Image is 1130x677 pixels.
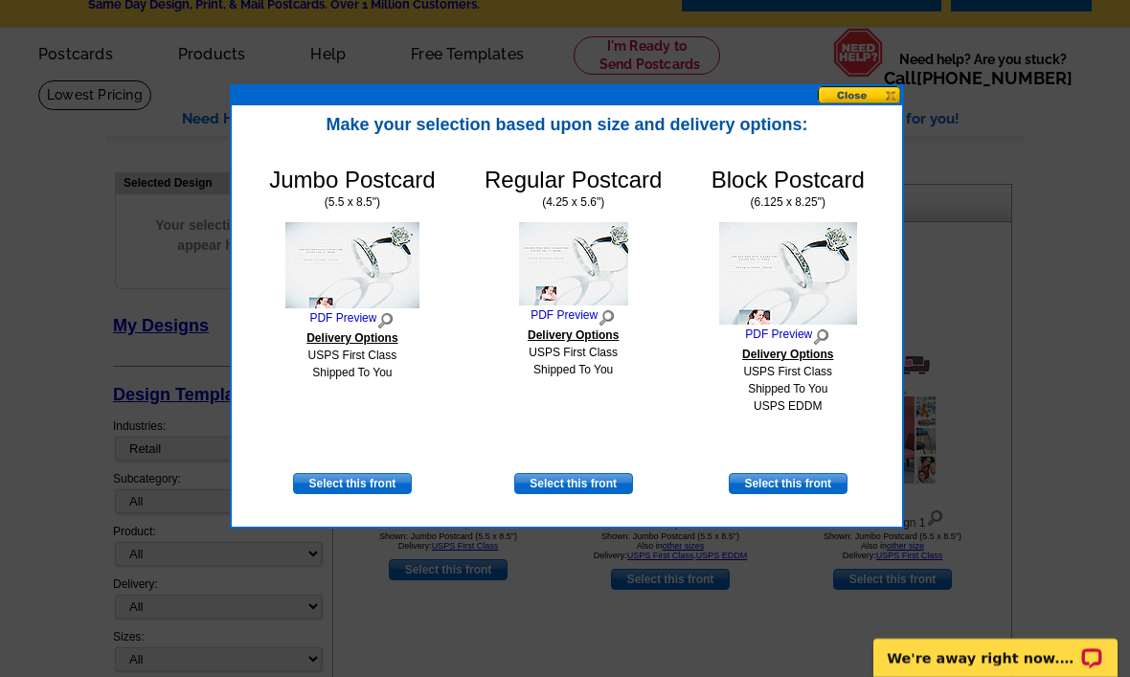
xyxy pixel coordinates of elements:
[598,305,616,327] img: magnifyGlass.png
[269,167,435,194] h4: Jumbo Postcard
[269,329,435,347] dt: Delivery Options
[514,473,633,494] a: Select this front
[712,346,865,363] dt: Delivery Options
[485,167,662,194] h4: Regular Postcard
[485,344,662,378] dd: USPS First Class Shipped To You
[293,473,412,494] a: Select this front
[719,222,857,325] img: GENPEFjewelry.jpg
[712,363,865,415] dd: USPS First Class Shipped To You USPS EDDM
[241,115,893,136] h2: Make your selection based upon size and delivery options:
[861,617,1130,677] iframe: LiveChat chat widget
[712,193,865,211] span: (6.125 x 8.25")
[269,193,435,211] span: (5.5 x 8.5")
[812,325,830,346] img: magnifyGlass.png
[269,347,435,381] dd: USPS First Class Shipped To You
[712,167,865,194] h4: Block Postcard
[519,222,628,305] img: GENPRFjewelry.jpg
[376,308,395,329] img: magnifyGlass.png
[485,193,662,211] span: (4.25 x 5.6")
[485,327,662,344] dt: Delivery Options
[729,473,847,494] a: Select this front
[285,222,419,308] img: GENPJFjewelry.jpg
[485,305,662,327] a: PDF Preview
[269,308,435,329] a: PDF Preview
[712,325,865,346] a: PDF Preview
